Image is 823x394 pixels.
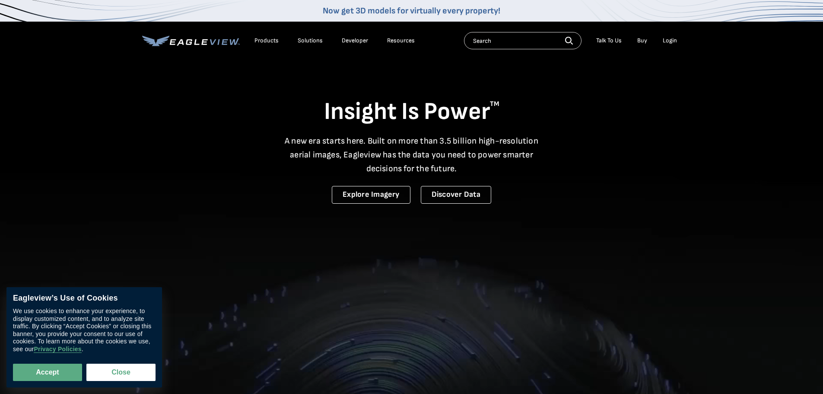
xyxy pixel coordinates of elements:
[490,100,499,108] sup: TM
[142,97,681,127] h1: Insight Is Power
[663,37,677,45] div: Login
[280,134,544,176] p: A new era starts here. Built on more than 3.5 billion high-resolution aerial images, Eagleview ha...
[332,186,410,204] a: Explore Imagery
[13,308,156,353] div: We use cookies to enhance your experience, to display customized content, and to analyze site tra...
[637,37,647,45] a: Buy
[86,364,156,381] button: Close
[323,6,500,16] a: Now get 3D models for virtually every property!
[298,37,323,45] div: Solutions
[387,37,415,45] div: Resources
[342,37,368,45] a: Developer
[596,37,622,45] div: Talk To Us
[254,37,279,45] div: Products
[13,364,82,381] button: Accept
[464,32,582,49] input: Search
[421,186,491,204] a: Discover Data
[13,294,156,303] div: Eagleview’s Use of Cookies
[34,346,81,353] a: Privacy Policies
